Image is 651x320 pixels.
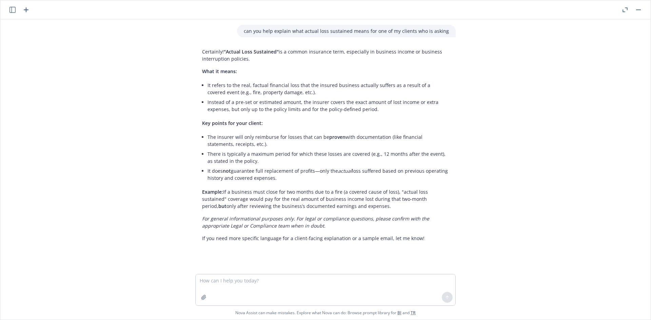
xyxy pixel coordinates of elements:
a: BI [397,310,401,316]
li: It does guarantee full replacement of profits—only the loss suffered based on previous operating ... [208,166,449,183]
li: The insurer will only reimburse for losses that can be with documentation (like financial stateme... [208,132,449,149]
p: If you need more specific language for a client-facing explanation or a sample email, let me know! [202,235,449,242]
li: There is typically a maximum period for which these losses are covered (e.g., 12 months after the... [208,149,449,166]
span: not [223,168,231,174]
span: proven [329,134,346,140]
li: It refers to the real, factual financial loss that the insured business actually suffers as a res... [208,80,449,97]
p: can you help explain what actual loss sustained means for one of my clients who is asking [244,27,449,35]
span: What it means: [202,68,237,74]
em: For general informational purposes only. For legal or compliance questions, please confirm with t... [202,215,429,229]
a: TR [411,310,416,316]
p: Certainly! is a common insurance term, especially in business income or business interruption pol... [202,48,449,62]
span: Example: [202,189,223,195]
p: If a business must close for two months due to a fire (a covered cause of loss), "actual loss sus... [202,188,449,210]
span: Nova Assist can make mistakes. Explore what Nova can do: Browse prompt library for and [3,306,648,320]
span: Key points for your client: [202,120,263,126]
em: actual [338,168,352,174]
li: Instead of a pre-set or estimated amount, the insurer covers the exact amount of lost income or e... [208,97,449,114]
span: but [218,203,226,209]
span: "Actual Loss Sustained" [224,48,279,55]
